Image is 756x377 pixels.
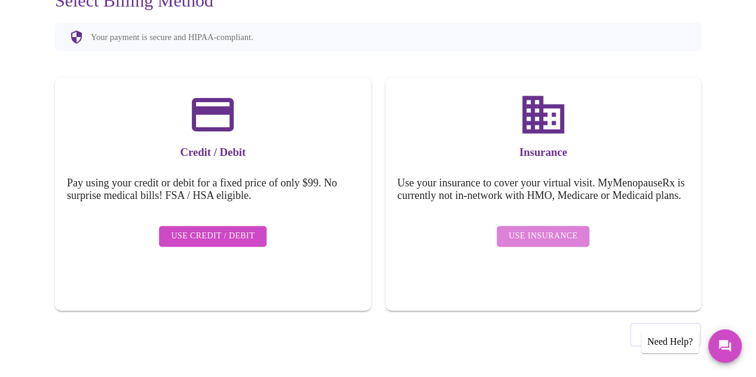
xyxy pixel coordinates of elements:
[67,177,359,202] h5: Pay using your credit or debit for a fixed price of only $99. No surprise medical bills! FSA / HS...
[497,226,589,247] button: Use Insurance
[509,229,577,244] span: Use Insurance
[397,177,690,202] h5: Use your insurance to cover your virtual visit. MyMenopauseRx is currently not in-network with HM...
[67,146,359,159] h3: Credit / Debit
[641,330,699,353] div: Need Help?
[708,329,742,363] button: Messages
[643,327,688,342] span: Previous
[397,146,690,159] h3: Insurance
[171,229,255,244] span: Use Credit / Debit
[630,323,701,347] button: Previous
[159,226,267,247] button: Use Credit / Debit
[91,32,253,42] p: Your payment is secure and HIPAA-compliant.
